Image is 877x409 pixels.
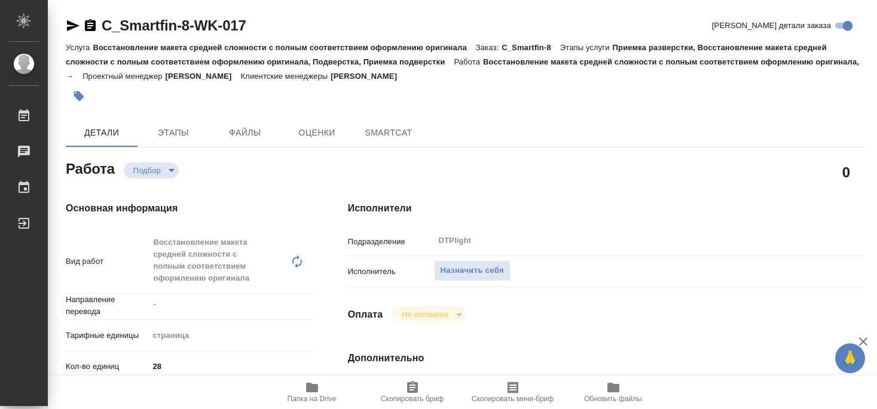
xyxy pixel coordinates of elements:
h4: Дополнительно [348,351,864,365]
p: Кол-во единиц [66,361,148,373]
button: Скопировать ссылку [83,19,97,33]
button: Подбор [130,165,164,176]
button: Папка на Drive [262,376,362,409]
p: [PERSON_NAME] [166,72,241,81]
span: [PERSON_NAME] детали заказа [712,20,831,32]
h2: Работа [66,157,115,179]
span: Детали [73,125,130,140]
div: Подбор [124,162,179,179]
p: Работа [454,57,483,66]
p: Проектный менеджер [82,72,165,81]
p: Вид работ [66,256,148,267]
span: Этапы [145,125,202,140]
button: Скопировать ссылку для ЯМессенджера [66,19,80,33]
h4: Основная информация [66,201,300,216]
p: Клиентские менеджеры [240,72,331,81]
p: Тарифные единицы [66,330,148,342]
div: Подбор [392,306,466,322]
p: C_Smartfin-8 [502,43,560,52]
span: Папка на Drive [288,395,337,403]
span: SmartCat [360,125,417,140]
p: Этапы услуги [560,43,613,52]
button: Добавить тэг [66,83,92,109]
p: [PERSON_NAME] [331,72,406,81]
span: Оценки [288,125,346,140]
button: Скопировать мини-бриф [463,376,563,409]
span: Скопировать бриф [381,395,444,403]
span: Скопировать мини-бриф [472,395,554,403]
p: Услуга [66,43,93,52]
span: Обновить файлы [584,395,642,403]
span: Назначить себя [441,264,504,278]
button: Скопировать бриф [362,376,463,409]
span: Файлы [216,125,274,140]
button: 🙏 [835,343,865,373]
div: страница [148,325,314,346]
input: ✎ Введи что-нибудь [148,358,314,375]
h4: Оплата [348,307,383,322]
a: C_Smartfin-8-WK-017 [102,17,246,33]
button: Не оплачена [398,309,451,319]
p: Направление перевода [66,294,148,318]
h4: Исполнители [348,201,864,216]
button: Назначить себя [434,260,511,281]
p: Подразделение [348,236,434,248]
h2: 0 [842,162,850,182]
p: Восстановление макета средней сложности с полным соответствием оформлению оригинала [93,43,475,52]
span: 🙏 [840,346,860,371]
p: Заказ: [476,43,502,52]
p: Исполнитель [348,266,434,278]
button: Обновить файлы [563,376,664,409]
